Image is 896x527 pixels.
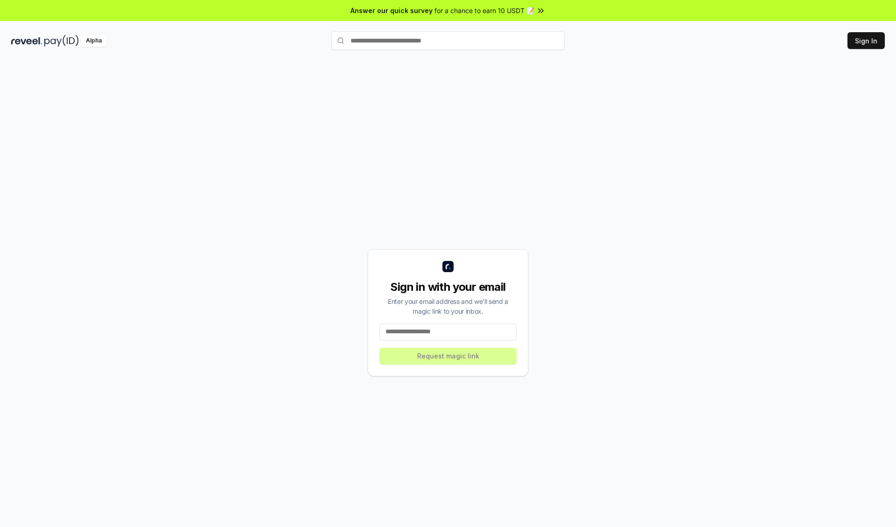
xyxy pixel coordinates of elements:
div: Sign in with your email [379,280,517,295]
img: logo_small [442,261,454,272]
span: Answer our quick survey [350,6,433,15]
span: for a chance to earn 10 USDT 📝 [434,6,534,15]
img: reveel_dark [11,35,42,47]
img: pay_id [44,35,79,47]
button: Sign In [847,32,885,49]
div: Alpha [81,35,107,47]
div: Enter your email address and we’ll send a magic link to your inbox. [379,296,517,316]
